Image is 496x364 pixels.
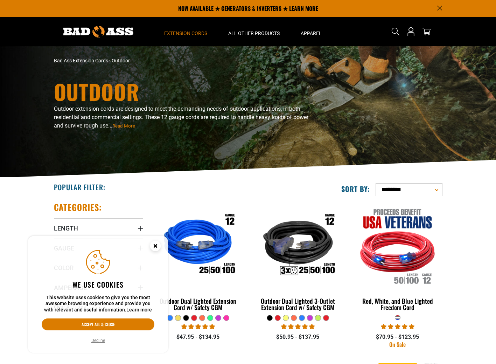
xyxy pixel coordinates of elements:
[54,224,78,232] span: Length
[253,202,342,315] a: Outdoor Dual Lighted 3-Outlet Extension Cord w/ Safety CGM Outdoor Dual Lighted 3-Outlet Extensio...
[353,342,442,347] div: On Sale
[353,333,442,341] div: $70.95 - $123.95
[228,30,280,36] span: All Other Products
[253,333,342,341] div: $50.95 - $137.95
[42,318,154,330] button: Accept all & close
[301,30,322,36] span: Apparel
[353,298,442,310] div: Red, White, and Blue Lighted Freedom Cord
[390,26,401,37] summary: Search
[281,323,315,330] span: 4.80 stars
[54,183,105,192] h2: Popular Filter:
[154,333,243,341] div: $47.95 - $134.95
[112,123,135,129] span: Read More
[54,57,309,64] nav: breadcrumbs
[54,202,102,213] h2: Categories:
[290,17,332,46] summary: Apparel
[253,298,342,310] div: Outdoor Dual Lighted 3-Outlet Extension Cord w/ Safety CGM
[54,105,308,129] span: Outdoor extension cords are designed to meet the demanding needs of outdoor applications, in both...
[109,58,111,63] span: ›
[164,30,207,36] span: Extension Cords
[218,17,290,46] summary: All Other Products
[154,17,218,46] summary: Extension Cords
[154,205,242,286] img: Outdoor Dual Lighted Extension Cord w/ Safety CGM
[42,280,154,289] h2: We use cookies
[63,26,133,37] img: Bad Ass Extension Cords
[28,236,168,353] aside: Cookie Consent
[341,184,370,193] label: Sort by:
[353,202,442,315] a: Red, White, and Blue Lighted Freedom Cord Red, White, and Blue Lighted Freedom Cord
[381,323,414,330] span: 5.00 stars
[254,205,342,286] img: Outdoor Dual Lighted 3-Outlet Extension Cord w/ Safety CGM
[42,295,154,313] p: This website uses cookies to give you the most awesome browsing experience and provide you with r...
[126,307,152,313] a: Learn more
[54,81,309,102] h1: Outdoor
[112,58,130,63] span: Outdoor
[89,337,107,344] button: Decline
[54,58,108,63] a: Bad Ass Extension Cords
[354,205,442,286] img: Red, White, and Blue Lighted Freedom Cord
[54,218,143,238] summary: Length
[154,298,243,310] div: Outdoor Dual Lighted Extension Cord w/ Safety CGM
[181,323,215,330] span: 4.81 stars
[154,202,243,315] a: Outdoor Dual Lighted Extension Cord w/ Safety CGM Outdoor Dual Lighted Extension Cord w/ Safety CGM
